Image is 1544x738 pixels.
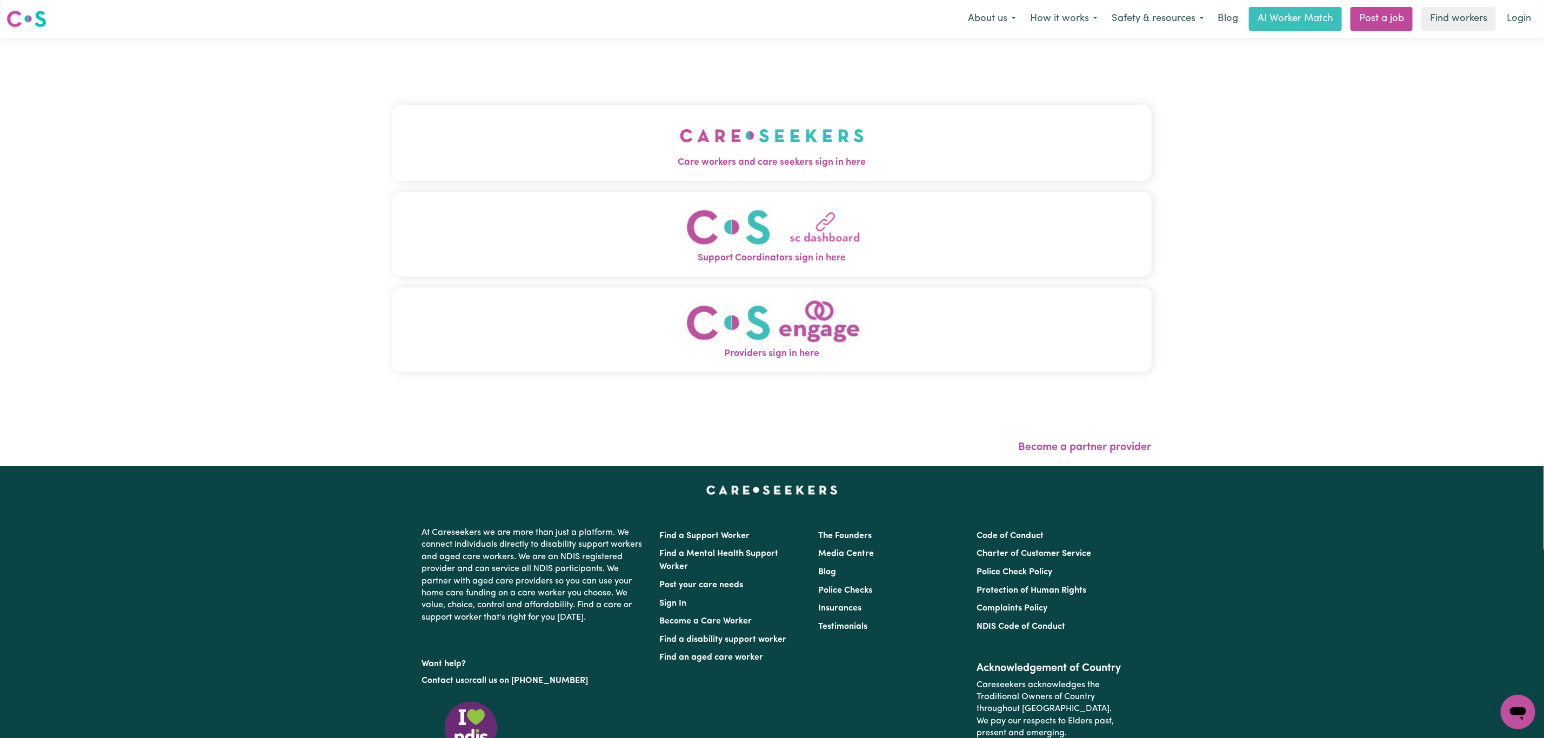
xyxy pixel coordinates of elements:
[1500,7,1538,31] a: Login
[660,549,779,571] a: Find a Mental Health Support Worker
[1105,8,1211,30] button: Safety & resources
[392,156,1152,170] span: Care workers and care seekers sign in here
[818,586,872,595] a: Police Checks
[818,532,872,540] a: The Founders
[660,532,750,540] a: Find a Support Worker
[977,604,1047,613] a: Complaints Policy
[6,9,46,29] img: Careseekers logo
[706,486,838,494] a: Careseekers home page
[1211,7,1245,31] a: Blog
[422,654,647,670] p: Want help?
[660,653,764,662] a: Find an aged care worker
[1023,8,1105,30] button: How it works
[392,287,1152,372] button: Providers sign in here
[977,586,1086,595] a: Protection of Human Rights
[392,105,1152,180] button: Care workers and care seekers sign in here
[422,522,647,628] p: At Careseekers we are more than just a platform. We connect individuals directly to disability su...
[6,6,46,31] a: Careseekers logo
[977,549,1091,558] a: Charter of Customer Service
[422,676,465,685] a: Contact us
[473,676,589,685] a: call us on [PHONE_NUMBER]
[818,568,836,576] a: Blog
[977,622,1065,631] a: NDIS Code of Conduct
[660,617,752,626] a: Become a Care Worker
[977,532,1044,540] a: Code of Conduct
[1351,7,1413,31] a: Post a job
[660,581,744,589] a: Post your care needs
[977,662,1122,675] h2: Acknowledgement of Country
[818,604,861,613] a: Insurances
[818,622,867,631] a: Testimonials
[818,549,874,558] a: Media Centre
[977,568,1052,576] a: Police Check Policy
[961,8,1023,30] button: About us
[660,635,787,644] a: Find a disability support worker
[1019,442,1152,453] a: Become a partner provider
[392,192,1152,277] button: Support Coordinators sign in here
[1421,7,1496,31] a: Find workers
[1501,695,1535,729] iframe: Button to launch messaging window, conversation in progress
[660,599,687,608] a: Sign In
[392,347,1152,361] span: Providers sign in here
[392,251,1152,265] span: Support Coordinators sign in here
[1249,7,1342,31] a: AI Worker Match
[422,670,647,691] p: or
